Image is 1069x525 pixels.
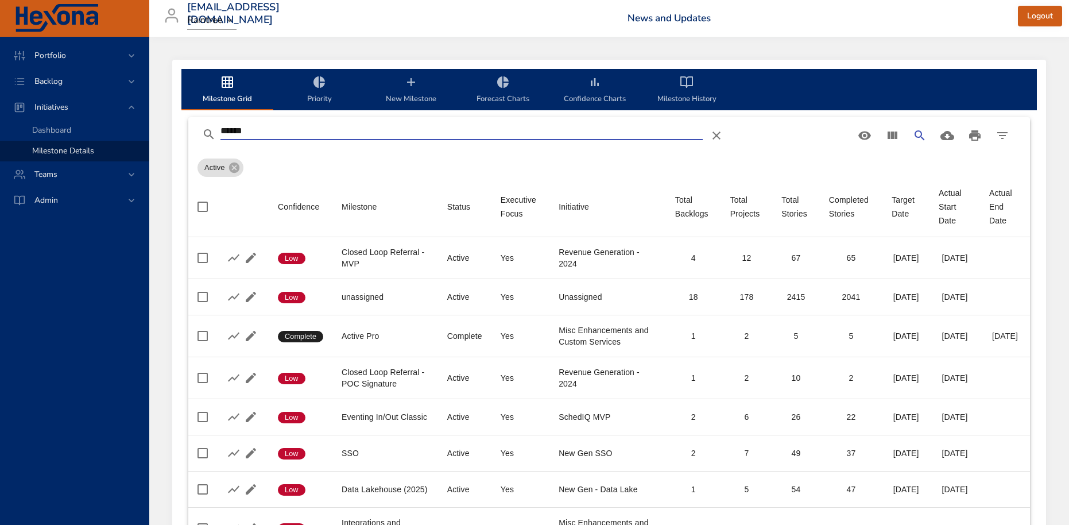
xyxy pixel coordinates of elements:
[280,75,358,106] span: Priority
[730,291,764,303] div: 178
[242,481,259,498] button: Edit Milestone Details
[675,484,712,495] div: 1
[934,122,961,149] button: Download CSV
[939,186,971,227] div: Sort
[447,252,482,264] div: Active
[829,372,873,384] div: 2
[559,411,657,423] div: SchedIQ MVP
[892,291,920,303] div: [DATE]
[342,411,429,423] div: Eventing In/Out Classic
[242,288,259,306] button: Edit Milestone Details
[342,291,429,303] div: unassigned
[447,200,471,214] div: Sort
[225,249,242,267] button: Show Burnup
[961,122,989,149] button: Print
[225,481,242,498] button: Show Burnup
[781,291,810,303] div: 2415
[829,330,873,342] div: 5
[648,75,726,106] span: Milestone History
[851,122,878,149] button: Standard Views
[278,373,305,384] span: Low
[32,145,94,156] span: Milestone Details
[675,447,712,459] div: 2
[342,447,429,459] div: SSO
[730,330,764,342] div: 2
[829,193,873,221] span: Completed Stories
[829,484,873,495] div: 47
[939,186,971,227] div: Actual Start Date
[225,288,242,306] button: Show Burnup
[939,291,971,303] div: [DATE]
[32,125,71,136] span: Dashboard
[14,4,100,33] img: Hexona
[447,372,482,384] div: Active
[278,200,319,214] div: Sort
[892,193,920,221] span: Target Date
[829,291,873,303] div: 2041
[892,411,920,423] div: [DATE]
[501,291,540,303] div: Yes
[939,330,971,342] div: [DATE]
[939,411,971,423] div: [DATE]
[781,193,810,221] div: Sort
[187,1,280,26] h3: [EMAIL_ADDRESS][DOMAIN_NAME]
[278,200,323,214] span: Confidence
[278,253,305,264] span: Low
[501,330,540,342] div: Yes
[242,408,259,426] button: Edit Milestone Details
[730,193,764,221] div: Total Projects
[447,484,482,495] div: Active
[1018,6,1062,27] button: Logout
[559,447,657,459] div: New Gen SSO
[225,327,242,345] button: Show Burnup
[675,330,712,342] div: 1
[447,330,482,342] div: Complete
[225,408,242,426] button: Show Burnup
[242,327,259,345] button: Edit Milestone Details
[781,252,810,264] div: 67
[342,246,429,269] div: Closed Loop Referral - MVP
[501,252,540,264] div: Yes
[25,102,78,113] span: Initiatives
[675,291,712,303] div: 18
[829,411,873,423] div: 22
[730,252,764,264] div: 12
[447,291,482,303] div: Active
[342,330,429,342] div: Active Pro
[892,484,920,495] div: [DATE]
[25,195,67,206] span: Admin
[781,193,810,221] span: Total Stories
[559,200,589,214] div: Initiative
[342,200,377,214] div: Milestone
[906,122,934,149] button: Search
[342,484,429,495] div: Data Lakehouse (2025)
[675,193,712,221] div: Total Backlogs
[25,50,75,61] span: Portfolio
[278,292,305,303] span: Low
[781,411,810,423] div: 26
[197,162,231,173] span: Active
[372,75,450,106] span: New Milestone
[278,449,305,459] span: Low
[781,372,810,384] div: 10
[225,445,242,462] button: Show Burnup
[675,411,712,423] div: 2
[781,447,810,459] div: 49
[1027,9,1053,24] span: Logout
[829,252,873,264] div: 65
[447,411,482,423] div: Active
[447,200,482,214] span: Status
[628,11,711,25] a: News and Updates
[829,447,873,459] div: 37
[278,200,319,214] div: Confidence
[989,330,1021,342] div: [DATE]
[242,445,259,462] button: Edit Milestone Details
[447,200,471,214] div: Status
[278,412,305,423] span: Low
[939,252,971,264] div: [DATE]
[501,484,540,495] div: Yes
[989,186,1021,227] div: Actual End Date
